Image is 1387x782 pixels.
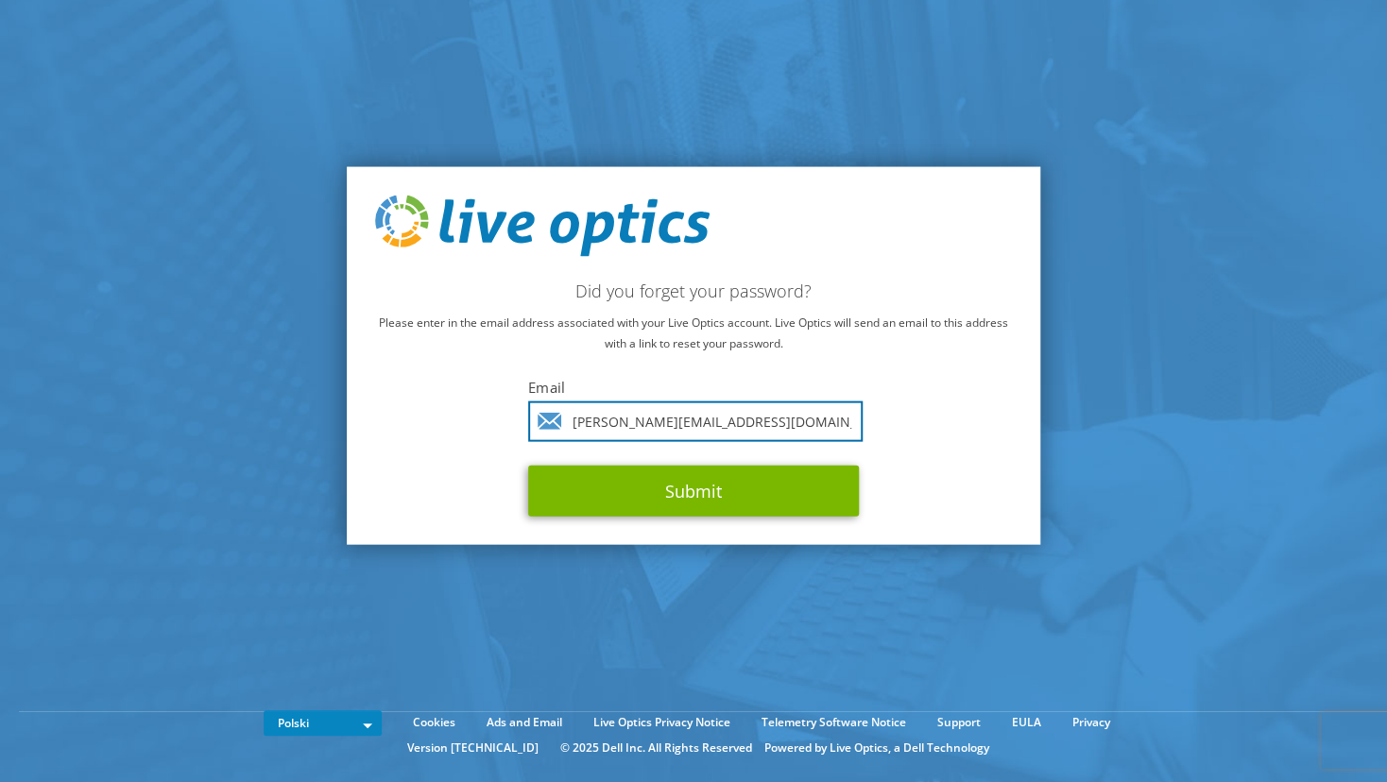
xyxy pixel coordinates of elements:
[1058,712,1124,733] a: Privacy
[579,712,745,733] a: Live Optics Privacy Notice
[747,712,920,733] a: Telemetry Software Notice
[399,712,470,733] a: Cookies
[375,280,1012,301] h2: Did you forget your password?
[528,466,859,517] button: Submit
[398,738,548,758] li: Version [TECHNICAL_ID]
[923,712,995,733] a: Support
[998,712,1055,733] a: EULA
[551,738,762,758] li: © 2025 Dell Inc. All Rights Reserved
[375,313,1012,354] p: Please enter in the email address associated with your Live Optics account. Live Optics will send...
[375,195,710,257] img: live_optics_svg.svg
[528,378,859,397] label: Email
[764,738,989,758] li: Powered by Live Optics, a Dell Technology
[472,712,576,733] a: Ads and Email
